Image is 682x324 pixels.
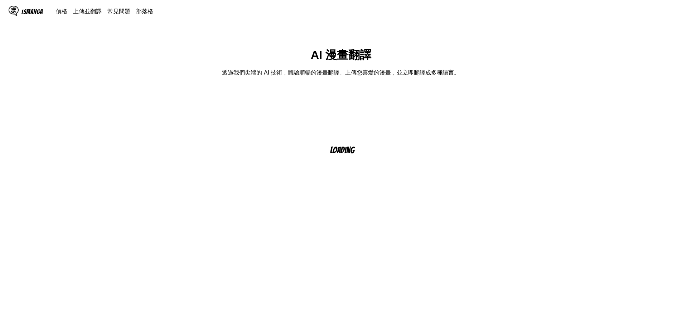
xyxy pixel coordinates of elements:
[9,6,19,16] img: IsManga Logo
[136,8,153,15] a: 部落格
[21,8,43,15] div: IsManga
[311,47,371,63] h1: AI 漫畫翻譯
[107,8,130,15] a: 常見問題
[73,8,102,15] a: 上傳並翻譯
[9,6,56,17] a: IsManga LogoIsManga
[222,69,460,77] p: 透過我們尖端的 AI 技術，體驗順暢的漫畫翻譯。上傳您喜愛的漫畫，並立即翻譯成多種語言。
[330,146,364,154] p: Loading
[56,8,67,15] a: 價格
